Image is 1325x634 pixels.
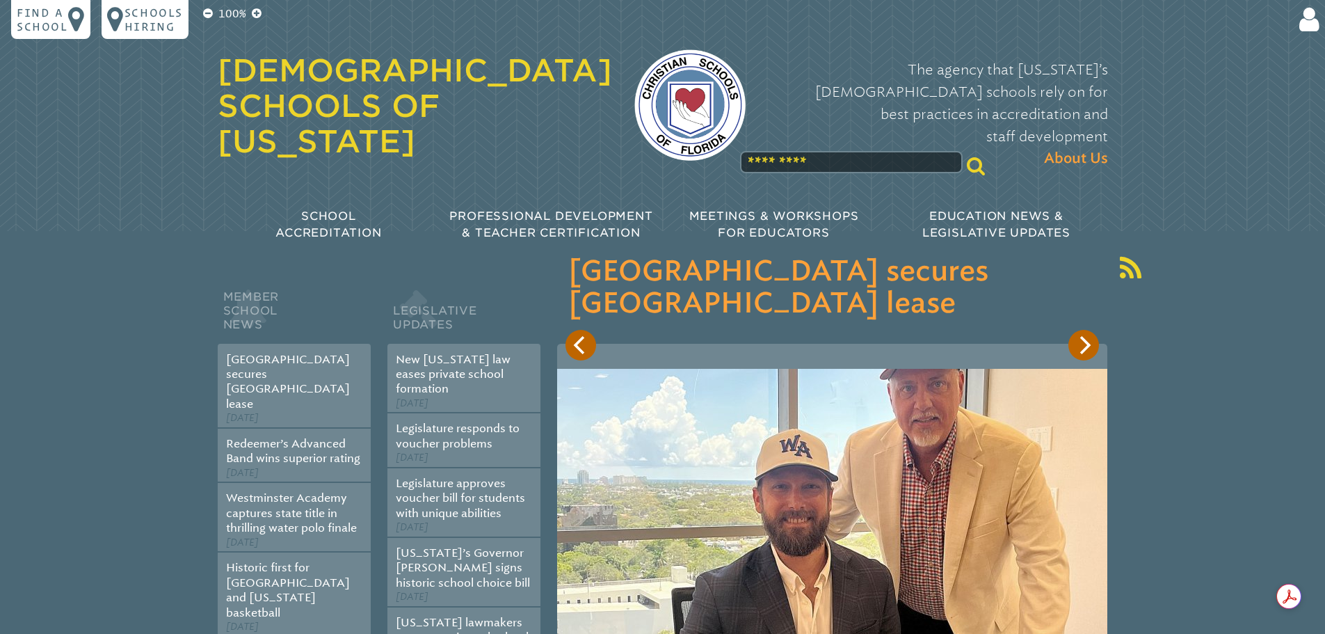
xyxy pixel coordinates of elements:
[226,353,350,411] a: [GEOGRAPHIC_DATA] secures [GEOGRAPHIC_DATA] lease
[387,287,540,344] h2: Legislative Updates
[17,6,68,33] p: Find a school
[689,209,859,239] span: Meetings & Workshops for Educators
[226,412,259,424] span: [DATE]
[396,422,520,450] a: Legislature responds to voucher problems
[218,52,612,159] a: [DEMOGRAPHIC_DATA] Schools of [US_STATE]
[396,521,428,533] span: [DATE]
[922,209,1070,239] span: Education News & Legislative Updates
[216,6,249,22] p: 100%
[396,397,428,409] span: [DATE]
[565,330,596,360] button: Previous
[634,49,746,161] img: csf-logo-web-colors.png
[226,491,357,534] a: Westminster Academy captures state title in thrilling water polo finale
[226,467,259,479] span: [DATE]
[1044,148,1108,170] span: About Us
[226,537,259,548] span: [DATE]
[275,209,381,239] span: School Accreditation
[226,621,259,633] span: [DATE]
[568,256,1096,320] h3: [GEOGRAPHIC_DATA] secures [GEOGRAPHIC_DATA] lease
[396,353,511,396] a: New [US_STATE] law eases private school formation
[396,546,530,589] a: [US_STATE]’s Governor [PERSON_NAME] signs historic school choice bill
[449,209,652,239] span: Professional Development & Teacher Certification
[226,561,350,619] a: Historic first for [GEOGRAPHIC_DATA] and [US_STATE] basketball
[226,437,360,465] a: Redeemer’s Advanced Band wins superior rating
[396,477,525,520] a: Legislature approves voucher bill for students with unique abilities
[396,452,428,463] span: [DATE]
[768,58,1108,170] p: The agency that [US_STATE]’s [DEMOGRAPHIC_DATA] schools rely on for best practices in accreditati...
[218,287,371,344] h2: Member School News
[125,6,183,33] p: Schools Hiring
[396,591,428,603] span: [DATE]
[1068,330,1099,360] button: Next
